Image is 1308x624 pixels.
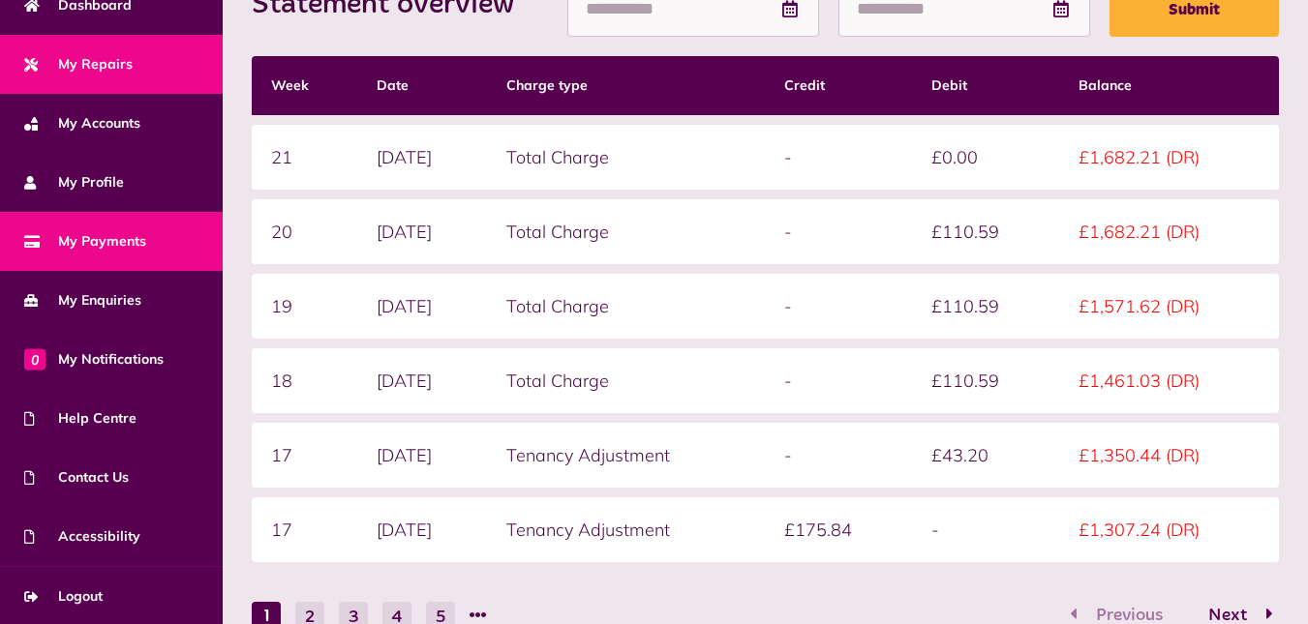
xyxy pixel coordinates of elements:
[1059,497,1279,562] td: £1,307.24 (DR)
[24,526,140,547] span: Accessibility
[912,199,1059,264] td: £110.59
[912,423,1059,488] td: £43.20
[24,172,124,193] span: My Profile
[912,56,1059,115] th: Debit
[487,199,766,264] td: Total Charge
[24,408,137,429] span: Help Centre
[24,586,103,607] span: Logout
[1059,125,1279,190] td: £1,682.21 (DR)
[912,348,1059,413] td: £110.59
[24,113,140,134] span: My Accounts
[487,497,766,562] td: Tenancy Adjustment
[1059,56,1279,115] th: Balance
[765,56,912,115] th: Credit
[24,348,46,370] span: 0
[1059,199,1279,264] td: £1,682.21 (DR)
[1059,348,1279,413] td: £1,461.03 (DR)
[252,125,357,190] td: 21
[357,423,487,488] td: [DATE]
[765,199,912,264] td: -
[357,199,487,264] td: [DATE]
[252,56,357,115] th: Week
[1194,607,1262,624] span: Next
[1059,423,1279,488] td: £1,350.44 (DR)
[24,54,133,74] span: My Repairs
[487,274,766,339] td: Total Charge
[357,497,487,562] td: [DATE]
[357,348,487,413] td: [DATE]
[357,56,487,115] th: Date
[912,125,1059,190] td: £0.00
[252,423,357,488] td: 17
[487,56,766,115] th: Charge type
[765,423,912,488] td: -
[24,467,129,488] span: Contact Us
[765,125,912,190] td: -
[24,349,164,370] span: My Notifications
[912,274,1059,339] td: £110.59
[765,497,912,562] td: £175.84
[252,274,357,339] td: 19
[24,290,141,311] span: My Enquiries
[912,497,1059,562] td: -
[765,274,912,339] td: -
[487,423,766,488] td: Tenancy Adjustment
[1059,274,1279,339] td: £1,571.62 (DR)
[487,348,766,413] td: Total Charge
[252,497,357,562] td: 17
[252,348,357,413] td: 18
[357,274,487,339] td: [DATE]
[357,125,487,190] td: [DATE]
[252,199,357,264] td: 20
[765,348,912,413] td: -
[487,125,766,190] td: Total Charge
[24,231,146,252] span: My Payments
